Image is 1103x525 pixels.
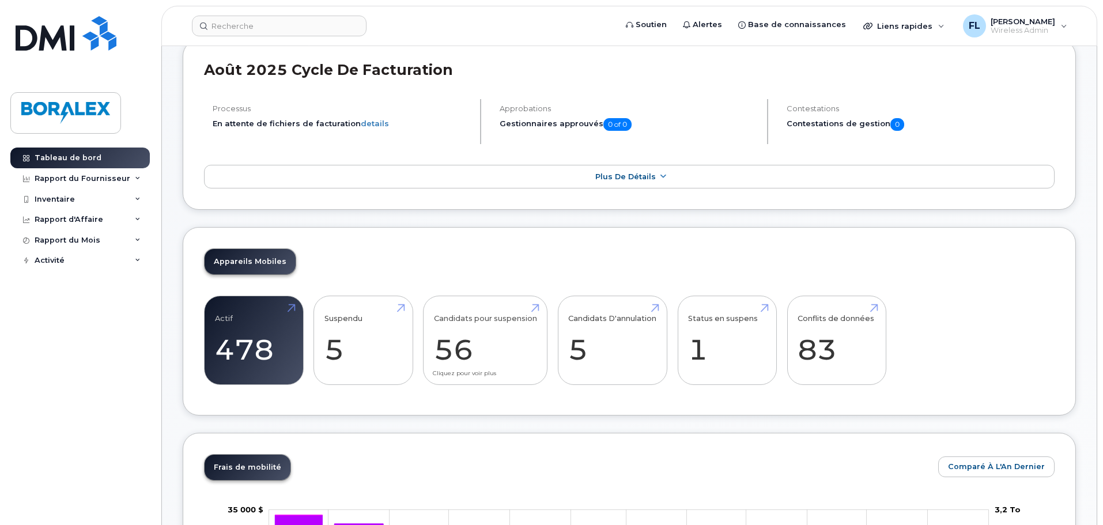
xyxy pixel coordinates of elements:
a: Alertes [675,13,730,36]
a: Candidats D'annulation 5 [568,303,656,379]
h4: Approbations [500,104,757,113]
li: En attente de fichiers de facturation [213,118,470,129]
span: [PERSON_NAME] [991,17,1055,26]
a: Soutien [618,13,675,36]
tspan: 35 000 $ [228,505,263,514]
span: Liens rapides [877,21,932,31]
a: Actif 478 [215,303,293,379]
span: Comparé à l'An Dernier [948,461,1045,472]
span: Base de connaissances [748,19,846,31]
h4: Processus [213,104,470,113]
h4: Contestations [787,104,1055,113]
div: Felix Leblanc [955,14,1075,37]
input: Recherche [192,16,367,36]
span: Soutien [636,19,667,31]
a: Candidats pour suspension 56 [434,303,537,379]
span: FL [969,19,980,33]
a: details [361,119,389,128]
span: 0 of 0 [603,118,632,131]
h5: Gestionnaires approuvés [500,118,757,131]
span: Alertes [693,19,722,31]
a: Suspendu 5 [324,303,402,379]
button: Comparé à l'An Dernier [938,456,1055,477]
a: Status en suspens 1 [688,303,766,379]
a: Appareils Mobiles [205,249,296,274]
a: Conflits de données 83 [798,303,875,379]
g: 0 $ [228,505,263,514]
span: Plus de détails [595,172,656,181]
a: Base de connaissances [730,13,854,36]
span: Wireless Admin [991,26,1055,35]
h5: Contestations de gestion [787,118,1055,131]
span: 0 [890,118,904,131]
tspan: 3,2 To [995,505,1021,514]
h2: août 2025 Cycle de facturation [204,61,1055,78]
a: Frais de mobilité [205,455,290,480]
div: Liens rapides [855,14,953,37]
